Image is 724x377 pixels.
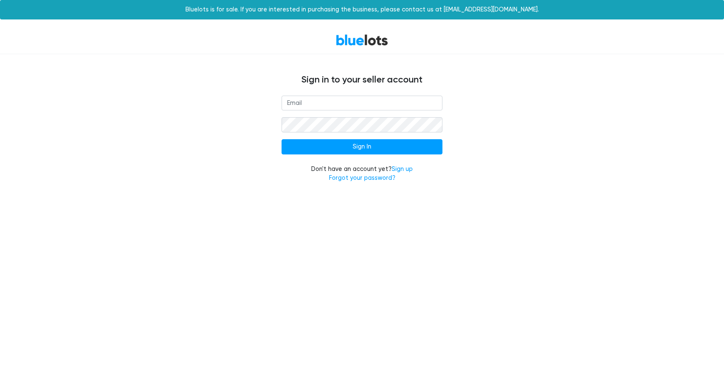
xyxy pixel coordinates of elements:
div: Don't have an account yet? [282,165,442,183]
input: Sign In [282,139,442,154]
a: Sign up [392,165,413,173]
input: Email [282,96,442,111]
a: BlueLots [336,34,388,46]
h4: Sign in to your seller account [108,74,616,85]
a: Forgot your password? [329,174,395,182]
